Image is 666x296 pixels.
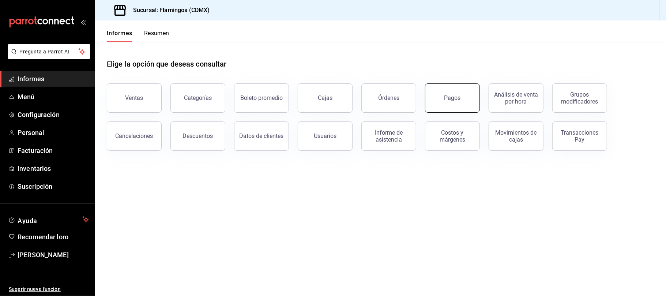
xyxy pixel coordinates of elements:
font: Menú [18,93,35,101]
font: Órdenes [378,94,399,101]
font: Grupos modificadores [561,91,598,105]
font: Suscripción [18,183,52,190]
button: Costos y márgenes [425,121,480,151]
button: Categorías [170,83,225,113]
button: Boleto promedio [234,83,289,113]
font: Informe de asistencia [375,129,403,143]
button: Análisis de venta por hora [489,83,543,113]
button: Ventas [107,83,162,113]
button: Órdenes [361,83,416,113]
font: [PERSON_NAME] [18,251,69,259]
button: Cancelaciones [107,121,162,151]
button: Transacciones Pay [552,121,607,151]
font: Boleto promedio [240,94,283,101]
button: Cajas [298,83,353,113]
font: Elige la opción que deseas consultar [107,60,227,68]
button: Datos de clientes [234,121,289,151]
button: Pagos [425,83,480,113]
font: Recomendar loro [18,233,68,241]
button: Descuentos [170,121,225,151]
font: Personal [18,129,44,136]
font: Movimientos de cajas [496,129,537,143]
font: Cajas [318,94,332,101]
button: Grupos modificadores [552,83,607,113]
font: Pagos [444,94,461,101]
font: Informes [107,30,132,37]
font: Facturación [18,147,53,154]
font: Ayuda [18,217,37,225]
font: Análisis de venta por hora [494,91,538,105]
font: Costos y márgenes [440,129,465,143]
font: Usuarios [314,132,336,139]
button: Movimientos de cajas [489,121,543,151]
font: Datos de clientes [240,132,284,139]
button: abrir_cajón_menú [80,19,86,25]
font: Resumen [144,30,169,37]
a: Pregunta a Parrot AI [5,53,90,61]
font: Transacciones Pay [561,129,599,143]
button: Usuarios [298,121,353,151]
font: Categorías [184,94,212,101]
font: Sugerir nueva función [9,286,61,292]
font: Informes [18,75,44,83]
div: pestañas de navegación [107,29,169,42]
font: Pregunta a Parrot AI [20,49,69,55]
font: Cancelaciones [116,132,153,139]
font: Configuración [18,111,60,119]
font: Descuentos [183,132,213,139]
font: Ventas [125,94,143,101]
font: Inventarios [18,165,51,172]
button: Pregunta a Parrot AI [8,44,90,59]
font: Sucursal: Flamingos (CDMX) [133,7,210,14]
button: Informe de asistencia [361,121,416,151]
